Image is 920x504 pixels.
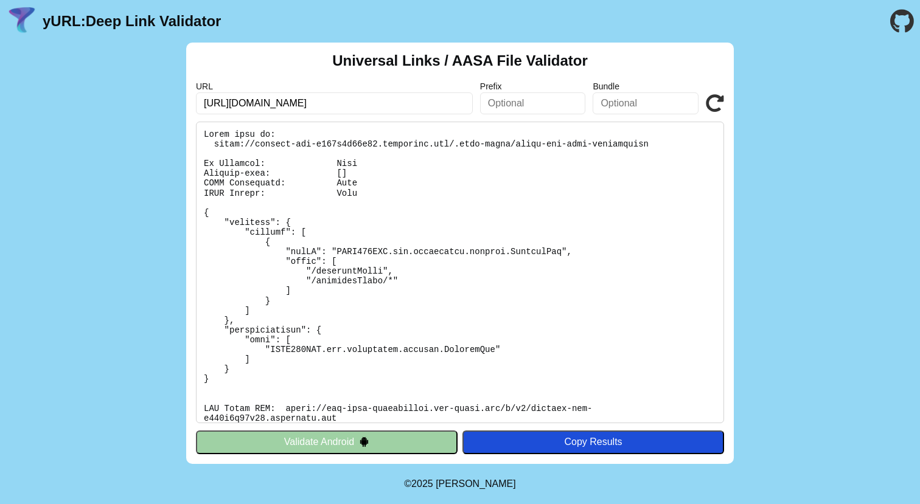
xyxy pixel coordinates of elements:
[196,92,473,114] input: Required
[411,478,433,489] span: 2025
[404,464,515,504] footer: ©
[469,437,718,447] div: Copy Results
[593,92,699,114] input: Optional
[332,52,588,69] h2: Universal Links / AASA File Validator
[6,5,38,37] img: yURL Logo
[196,122,724,423] pre: Lorem ipsu do: sitam://consect-adi-e167s4d66e82.temporinc.utl/.etdo-magna/aliqu-eni-admi-veniamqu...
[480,81,586,91] label: Prefix
[480,92,586,114] input: Optional
[593,81,699,91] label: Bundle
[43,13,221,30] a: yURL:Deep Link Validator
[436,478,516,489] a: Michael Ibragimchayev's Personal Site
[462,430,724,454] button: Copy Results
[196,430,458,454] button: Validate Android
[359,437,369,447] img: droidIcon.svg
[196,81,473,91] label: URL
